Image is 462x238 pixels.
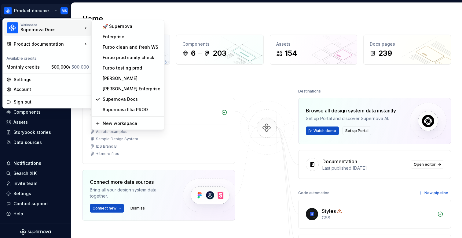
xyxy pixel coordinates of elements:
[71,64,89,70] span: 500,000
[103,55,160,61] div: Furbo prod sanity check
[14,77,89,83] div: Settings
[103,65,160,71] div: Furbo testing prod
[20,27,72,33] div: Supernova Docs
[103,23,160,29] div: 🚀 Supernova
[14,99,89,105] div: Sign out
[7,22,18,33] img: 87691e09-aac2-46b6-b153-b9fe4eb63333.png
[103,75,160,81] div: [PERSON_NAME]
[51,64,89,70] span: 500,000 /
[103,120,160,127] div: New workspace
[20,23,83,27] div: Workspace
[4,52,91,62] div: Available credits
[103,107,160,113] div: Supernova Illia PROD
[103,44,160,50] div: Furbo clean and fresh WS
[14,41,83,47] div: Product documentation
[103,96,160,102] div: Supernova Docs
[14,86,89,93] div: Account
[103,86,160,92] div: [PERSON_NAME] Enterprise
[103,34,160,40] div: Enterprise
[6,64,49,70] div: Monthly credits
